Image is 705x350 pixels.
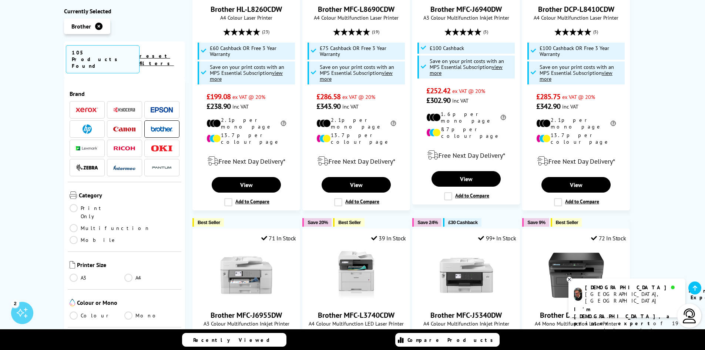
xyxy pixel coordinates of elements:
[334,198,379,206] label: Add to Compare
[151,163,173,172] img: Pantum
[593,25,598,39] span: (5)
[124,274,179,282] a: A4
[211,310,282,320] a: Brother MFC-J6955DW
[541,177,610,193] a: View
[210,69,283,82] u: view more
[417,220,438,225] span: Save 24%
[151,126,173,131] img: Brother
[342,103,359,110] span: inc VAT
[306,320,406,327] span: A4 Colour Multifunction LED Laser Printer
[70,236,125,244] a: Mobile
[207,101,231,111] span: £238.90
[151,145,173,151] img: OKI
[554,198,599,206] label: Add to Compare
[540,310,612,320] a: Brother DCP-L2620DW
[207,92,231,101] span: £199.08
[329,247,384,303] img: Brother MFC-L3740CDW
[412,218,442,227] button: Save 24%
[342,93,375,100] span: ex VAT @ 20%
[232,103,249,110] span: inc VAT
[113,124,135,134] a: Canon
[426,96,450,105] span: £302.90
[329,297,384,304] a: Brother MFC-L3740CDW
[79,191,180,200] span: Category
[562,93,595,100] span: ex VAT @ 20%
[70,261,75,269] img: Printer Size
[219,297,274,304] a: Brother MFC-J6955DW
[70,90,180,97] span: Brand
[527,220,545,225] span: Save 9%
[585,291,679,304] div: [GEOGRAPHIC_DATA], [GEOGRAPHIC_DATA]
[113,105,135,114] a: Kyocera
[439,247,494,303] img: Brother MFC-J5340DW
[452,97,469,104] span: inc VAT
[113,146,135,150] img: Ricoh
[197,151,296,171] div: modal_delivery
[210,63,284,82] span: Save on your print costs with an MPS Essential Subscription
[76,107,98,113] img: Xerox
[261,234,296,242] div: 71 In Stock
[211,4,282,14] a: Brother HL-L8260CDW
[430,63,503,76] u: view more
[540,63,614,82] span: Save on your print costs with an MPS Essential Subscription
[371,234,406,242] div: 39 In Stock
[320,63,394,82] span: Save on your print costs with an MPS Essential Subscription
[448,220,477,225] span: £30 Cashback
[71,23,91,30] span: Brother
[318,4,395,14] a: Brother MFC-L8690CDW
[426,86,450,96] span: £252.42
[140,53,174,67] a: reset filters
[316,101,340,111] span: £343.90
[320,45,403,57] span: £75 Cashback OR Free 3 Year Warranty
[430,45,464,51] span: £100 Cashback
[562,103,578,110] span: inc VAT
[452,87,485,94] span: ex VAT @ 20%
[64,7,185,15] div: Currently Selected
[316,92,340,101] span: £286.58
[113,163,135,172] a: Intermec
[308,220,328,225] span: Save 20%
[416,145,516,166] div: modal_delivery
[416,14,516,21] span: A3 Colour Multifunction Inkjet Printer
[70,224,150,232] a: Multifunction
[439,297,494,304] a: Brother MFC-J5340DW
[76,146,98,151] img: Lexmark
[591,234,626,242] div: 72 In Stock
[320,69,393,82] u: view more
[207,117,286,130] li: 2.1p per mono page
[316,132,396,145] li: 13.7p per colour page
[306,14,406,21] span: A4 Colour Multifunction Laser Printer
[151,124,173,134] a: Brother
[113,144,135,153] a: Ricoh
[416,320,516,327] span: A4 Colour Multifunction Inkjet Printer
[430,57,504,76] span: Save on your print costs with an MPS Essential Subscription
[574,306,672,327] b: I'm [DEMOGRAPHIC_DATA], a printer expert
[113,107,135,113] img: Kyocera
[574,306,680,348] p: of 19 years! I can help you choose the right product
[306,151,406,171] div: modal_delivery
[113,165,135,170] img: Intermec
[540,69,612,82] u: view more
[585,284,679,291] div: [DEMOGRAPHIC_DATA]
[478,234,516,242] div: 99+ In Stock
[192,218,224,227] button: Best Seller
[224,198,269,206] label: Add to Compare
[551,218,582,227] button: Best Seller
[338,220,361,225] span: Best Seller
[548,247,604,303] img: Brother DCP-L2620DW
[430,310,502,320] a: Brother MFC-J5340DW
[548,297,604,304] a: Brother DCP-L2620DW
[302,218,332,227] button: Save 20%
[77,299,180,308] span: Colour or Mono
[322,177,390,193] a: View
[124,311,179,320] a: Mono
[70,191,77,199] img: Category
[682,309,697,323] img: user-headset-light.svg
[526,320,626,327] span: A4 Mono Multifunction Laser Printer
[333,218,365,227] button: Best Seller
[76,105,98,114] a: Xerox
[574,288,582,301] img: chris-livechat.png
[70,204,125,220] a: Print Only
[76,163,98,172] a: Zebra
